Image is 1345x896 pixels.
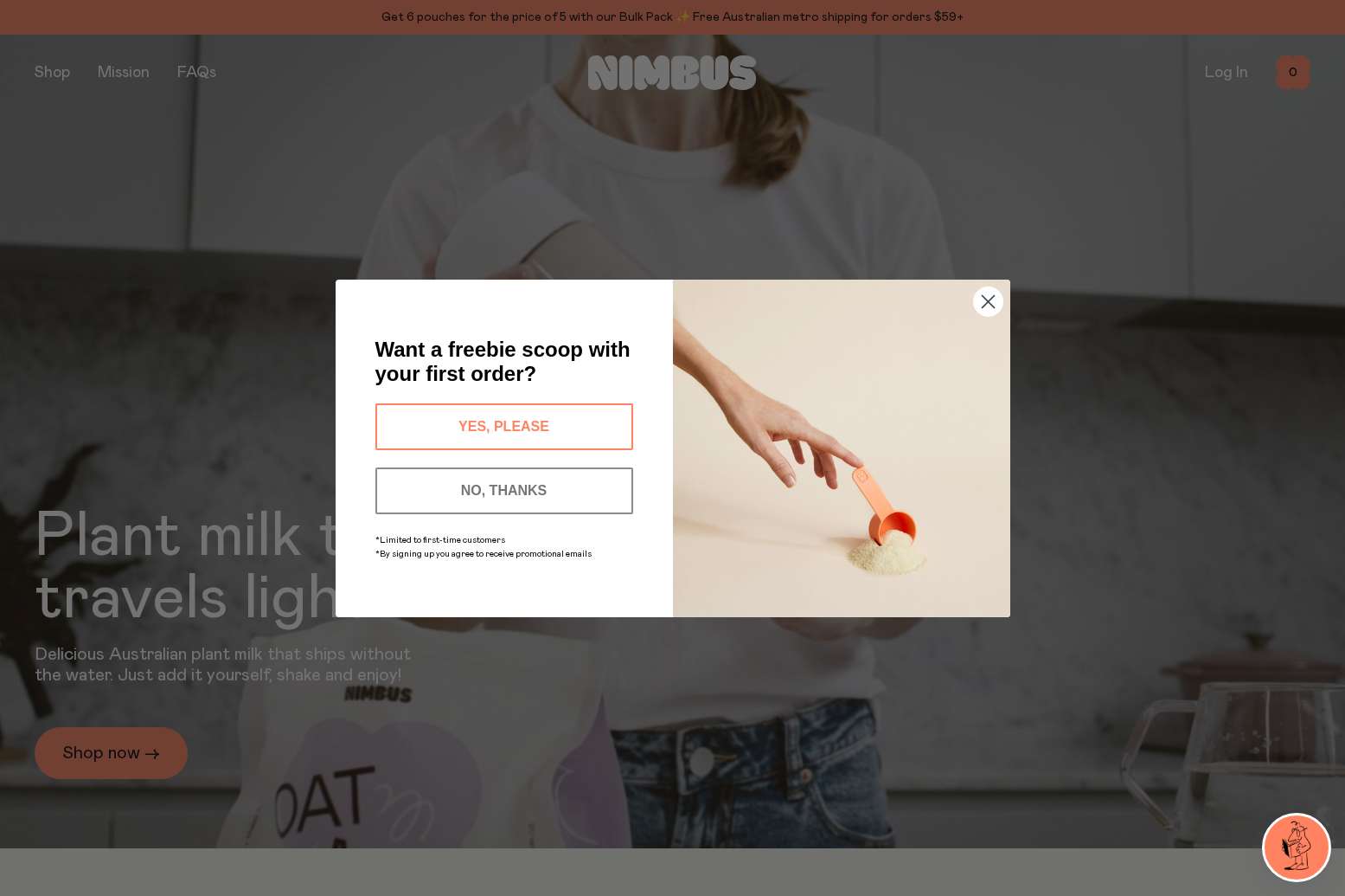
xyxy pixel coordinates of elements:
[375,338,631,385] span: Want a freebie scoop with your first order?
[375,550,592,558] span: *By signing up you agree to receive promotional emails
[1265,815,1329,880] img: agent
[375,536,505,545] span: *Limited to first-time customers
[673,280,1010,617] img: c0d45117-8e62-4a02-9742-374a5db49d45.jpeg
[973,287,1003,317] button: Close dialog
[375,403,633,450] button: YES, PLEASE
[375,467,633,514] button: NO, THANKS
